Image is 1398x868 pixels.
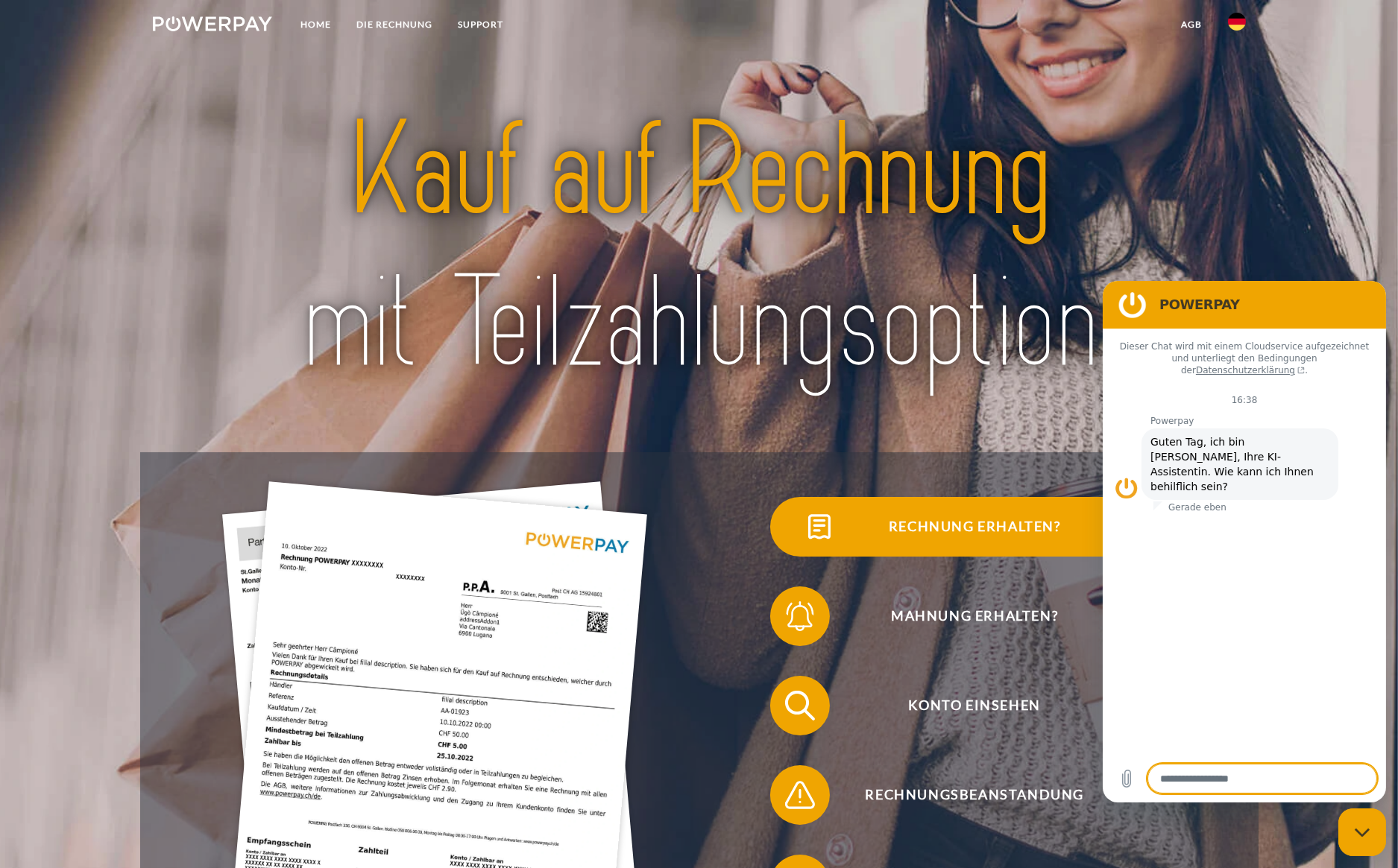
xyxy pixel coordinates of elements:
[781,598,819,635] img: qb_bell.svg
[801,508,838,545] img: qb_bill.svg
[792,586,1157,646] span: Mahnung erhalten?
[770,586,1158,646] button: Mahnung erhalten?
[770,497,1158,557] button: Rechnung erhalten?
[288,11,344,38] a: Home
[445,11,516,38] a: SUPPORT
[344,11,445,38] a: DIE RECHNUNG
[207,87,1191,408] img: title-powerpay_de.svg
[1103,281,1386,802] iframe: Messaging-Fenster
[1338,808,1386,856] iframe: Schaltfläche zum Öffnen des Messaging-Fensters; Konversation läuft
[792,676,1157,735] span: Konto einsehen
[792,765,1157,825] span: Rechnungsbeanstandung
[1228,13,1246,31] img: de
[792,497,1157,557] span: Rechnung erhalten?
[770,676,1158,735] button: Konto einsehen
[153,16,273,31] img: logo-powerpay-white.svg
[770,765,1158,825] button: Rechnungsbeanstandung
[781,687,819,724] img: qb_search.svg
[1169,11,1215,38] a: agb
[781,776,819,814] img: qb_warning.svg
